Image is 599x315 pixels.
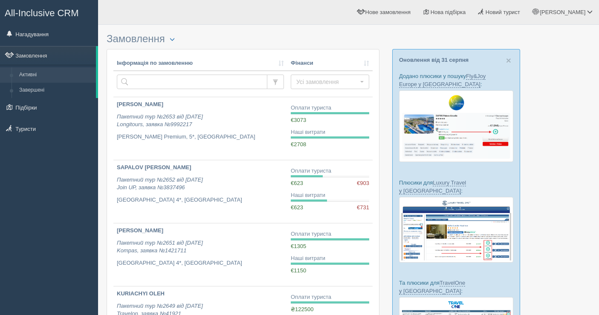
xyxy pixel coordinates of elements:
[117,164,191,171] b: SAPALOV [PERSON_NAME]
[113,160,287,223] a: SAPALOV [PERSON_NAME] Пакетний тур №2652 від [DATE]Join UP, заявка №3837496 [GEOGRAPHIC_DATA] 4*,...
[399,279,513,295] p: Та плюсики для :
[291,306,313,312] span: ₴122500
[291,267,306,274] span: €1150
[365,9,411,15] span: Нове замовлення
[291,117,306,123] span: €3073
[291,59,369,67] a: Фінанси
[107,33,379,45] h3: Замовлення
[5,8,79,18] span: All-Inclusive CRM
[291,243,306,249] span: €1305
[291,128,369,136] div: Наші витрати
[117,240,203,254] i: Пакетний тур №2651 від [DATE] Kompas, заявка №1421711
[486,9,520,15] span: Новий турист
[117,101,163,107] b: [PERSON_NAME]
[117,290,165,297] b: KURIACHYI OLEH
[399,72,513,88] p: Додано плюсики у пошуку :
[431,9,466,15] span: Нова підбірка
[117,259,284,267] p: [GEOGRAPHIC_DATA] 4*, [GEOGRAPHIC_DATA]
[399,90,513,162] img: fly-joy-de-proposal-crm-for-travel-agency.png
[291,230,369,238] div: Оплати туриста
[117,176,203,191] i: Пакетний тур №2652 від [DATE] Join UP, заявка №3837496
[291,191,369,199] div: Наші витрати
[291,293,369,301] div: Оплати туриста
[357,204,369,212] span: €731
[291,104,369,112] div: Оплати туриста
[291,141,306,147] span: €2708
[15,83,96,98] a: Завершені
[117,196,284,204] p: [GEOGRAPHIC_DATA] 4*, [GEOGRAPHIC_DATA]
[0,0,98,24] a: All-Inclusive CRM
[117,133,284,141] p: [PERSON_NAME] Premium, 5*, [GEOGRAPHIC_DATA]
[113,97,287,160] a: [PERSON_NAME] Пакетний тур №2653 від [DATE]Longitours, заявка №9992217 [PERSON_NAME] Premium, 5*,...
[506,56,511,65] button: Close
[506,55,511,65] span: ×
[540,9,585,15] span: [PERSON_NAME]
[291,75,369,89] button: Усі замовлення
[291,254,369,263] div: Наші витрати
[15,67,96,83] a: Активні
[291,204,303,211] span: €623
[357,179,369,188] span: €903
[291,180,303,186] span: €623
[291,167,369,175] div: Оплати туриста
[296,78,358,86] span: Усі замовлення
[117,113,203,128] i: Пакетний тур №2653 від [DATE] Longitours, заявка №9992217
[399,179,466,194] a: Luxury Travel у [GEOGRAPHIC_DATA]
[117,59,284,67] a: Інформація по замовленню
[399,197,513,263] img: luxury-travel-%D0%BF%D0%BE%D0%B4%D0%B1%D0%BE%D1%80%D0%BA%D0%B0-%D1%81%D1%80%D0%BC-%D0%B4%D0%BB%D1...
[399,179,513,195] p: Плюсики для :
[117,75,267,89] input: Пошук за номером замовлення, ПІБ або паспортом туриста
[399,57,469,63] a: Оновлення від 31 серпня
[117,227,163,234] b: [PERSON_NAME]
[113,223,287,286] a: [PERSON_NAME] Пакетний тур №2651 від [DATE]Kompas, заявка №1421711 [GEOGRAPHIC_DATA] 4*, [GEOGRAP...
